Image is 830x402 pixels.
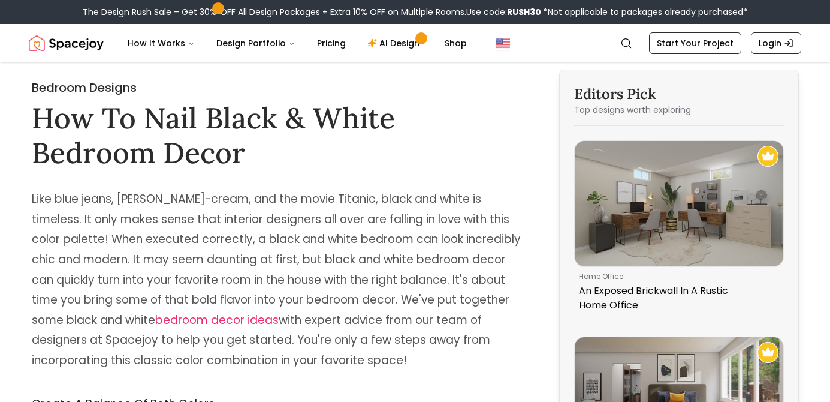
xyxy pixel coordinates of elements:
[649,32,741,54] a: Start Your Project
[83,6,747,18] div: The Design Rush Sale – Get 30% OFF All Design Packages + Extra 10% OFF on Multiple Rooms.
[574,140,784,317] a: An Exposed Brickwall In A Rustic Home OfficeRecommended Spacejoy Design - An Exposed Brickwall In...
[118,31,476,55] nav: Main
[496,36,510,50] img: United States
[574,104,784,116] p: Top designs worth exploring
[307,31,355,55] a: Pricing
[29,31,104,55] a: Spacejoy
[32,79,528,96] h2: Bedroom Designs
[32,101,528,170] h1: How To Nail Black & White Bedroom Decor
[207,31,305,55] button: Design Portfolio
[574,85,784,104] h3: Editors Pick
[435,31,476,55] a: Shop
[757,342,778,363] img: Recommended Spacejoy Design - A Ray Of Sunshine In This Mid-Century Modern Bedroom
[757,146,778,167] img: Recommended Spacejoy Design - An Exposed Brickwall In A Rustic Home Office
[575,141,783,266] img: An Exposed Brickwall In A Rustic Home Office
[29,31,104,55] img: Spacejoy Logo
[541,6,747,18] span: *Not applicable to packages already purchased*
[32,191,521,368] span: Like blue jeans, [PERSON_NAME]-cream, and the movie Titanic, black and white is timeless. It only...
[358,31,433,55] a: AI Design
[579,284,774,313] p: An Exposed Brickwall In A Rustic Home Office
[751,32,801,54] a: Login
[466,6,541,18] span: Use code:
[29,24,801,62] nav: Global
[579,272,774,281] p: home office
[507,6,541,18] b: RUSH30
[155,312,279,328] a: bedroom decor ideas
[118,31,204,55] button: How It Works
